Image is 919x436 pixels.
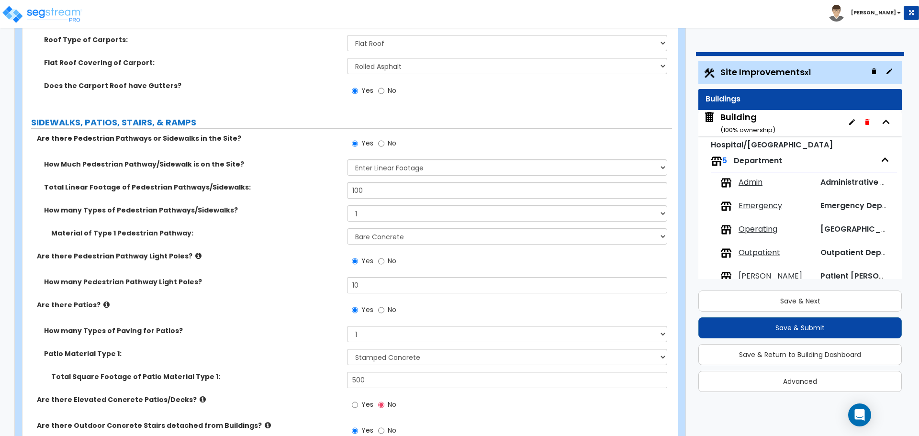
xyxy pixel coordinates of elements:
img: tenants.png [720,224,732,235]
label: Roof Type of Carports: [44,35,340,45]
input: No [378,400,384,410]
img: Construction.png [703,67,716,79]
b: [PERSON_NAME] [851,9,896,16]
span: Site Improvements [720,66,811,78]
label: Does the Carport Roof have Gutters? [44,81,340,90]
span: No [388,305,396,314]
input: Yes [352,305,358,315]
img: avatar.png [828,5,845,22]
img: tenants.png [711,156,722,167]
label: Are there Elevated Concrete Patios/Decks? [37,395,340,404]
span: Building [703,111,775,135]
small: x1 [805,67,811,78]
span: Operating [739,224,777,235]
input: No [378,138,384,149]
input: No [378,86,384,96]
span: 5 [722,155,727,166]
span: Department [734,155,782,166]
input: No [378,305,384,315]
label: Are there Outdoor Concrete Stairs detached from Buildings? [37,421,340,430]
span: No [388,86,396,95]
img: logo_pro_r.png [1,5,83,24]
span: Patient Ward [820,270,915,281]
span: No [388,425,396,435]
label: Patio Material Type 1: [44,349,340,358]
input: No [378,425,384,436]
span: No [388,400,396,409]
input: Yes [352,425,358,436]
span: Yes [361,400,373,409]
input: Yes [352,400,358,410]
label: Are there Patios? [37,300,340,310]
i: click for more info! [200,396,206,403]
input: Yes [352,138,358,149]
label: Are there Pedestrian Pathway Light Poles? [37,251,340,261]
i: click for more info! [265,422,271,429]
img: tenants.png [720,247,732,259]
span: Admin [739,177,762,188]
span: Outpatient Department [820,247,914,258]
img: building.svg [703,111,716,123]
button: Advanced [698,371,902,392]
small: ( 100 % ownership) [720,125,775,134]
span: Yes [361,425,373,435]
span: No [388,138,396,148]
i: click for more info! [103,301,110,308]
input: Yes [352,86,358,96]
label: SIDEWALKS, PATIOS, STAIRS, & RAMPS [31,116,672,129]
span: Emergency Department [820,200,915,211]
span: Yes [361,86,373,95]
label: How Much Pedestrian Pathway/Sidewalk is on the Site? [44,159,340,169]
div: Open Intercom Messenger [848,403,871,426]
span: Yes [361,305,373,314]
label: Total Square Footage of Patio Material Type 1: [51,372,340,381]
span: Yes [361,256,373,266]
input: Yes [352,256,358,267]
label: Are there Pedestrian Pathways or Sidewalks in the Site? [37,134,340,143]
label: How many Pedestrian Pathway Light Poles? [44,277,340,287]
input: No [378,256,384,267]
label: Material of Type 1 Pedestrian Pathway: [51,228,340,238]
span: Yes [361,138,373,148]
div: Buildings [706,94,895,105]
small: Hospital/Surgery Center [711,139,833,150]
span: Emergency [739,201,782,212]
button: Save & Submit [698,317,902,338]
span: Operating Room Complex [820,224,906,235]
span: Ward [739,271,802,282]
label: How many Types of Pedestrian Pathways/Sidewalks? [44,205,340,215]
label: Total Linear Footage of Pedestrian Pathways/Sidewalks: [44,182,340,192]
span: No [388,256,396,266]
img: tenants.png [720,201,732,212]
i: click for more info! [195,252,202,259]
div: Building [720,111,775,135]
img: tenants.png [720,177,732,189]
button: Save & Return to Building Dashboard [698,344,902,365]
span: Outpatient [739,247,780,258]
img: tenants.png [720,271,732,282]
label: Flat Roof Covering of Carport: [44,58,340,67]
label: How many Types of Paving for Patios? [44,326,340,335]
button: Save & Next [698,291,902,312]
